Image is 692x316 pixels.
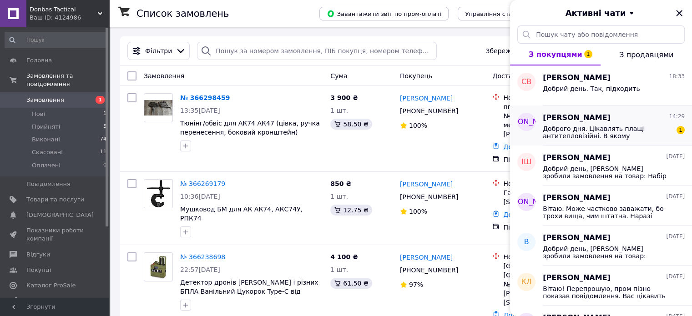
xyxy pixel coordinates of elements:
input: Пошук за номером замовлення, ПІБ покупця, номером телефону, Email, номером накладної [197,42,437,60]
img: Фото товару [144,100,172,116]
span: Cума [330,72,347,80]
span: [DATE] [666,153,685,161]
button: В[PERSON_NAME][DATE]Добрий день, [PERSON_NAME] зробили замовлення на товар: Кронштейн боковий пол... [510,226,692,266]
button: Управління статусами [458,7,542,20]
button: З продавцями [601,44,692,65]
span: З продавцями [619,50,673,59]
span: Виконані [32,135,60,144]
a: [PERSON_NAME] [400,253,453,262]
span: 97% [409,281,423,288]
span: 10:36[DATE] [180,193,220,200]
span: КЛ [521,277,531,287]
span: [PERSON_NAME] [496,197,557,207]
img: Фото товару [144,180,172,208]
div: [PHONE_NUMBER] [398,191,460,203]
span: Добрий день. Так, підходить [543,85,640,92]
span: Оплачені [32,161,61,170]
div: 61.50 ₴ [330,278,372,289]
button: Активні чати [535,7,667,19]
input: Пошук чату або повідомлення [517,25,685,44]
button: СВ[PERSON_NAME]18:33Добрий день. Так, підходить [510,65,692,105]
span: Відгуки [26,251,50,259]
a: № 366269179 [180,180,225,187]
span: [PERSON_NAME] [543,233,611,243]
span: [PERSON_NAME] [543,73,611,83]
span: 18:33 [669,73,685,80]
span: Завантажити звіт по пром-оплаті [327,10,441,18]
span: [PERSON_NAME] [543,193,611,203]
span: Donbas Tactical [30,5,98,14]
div: [PHONE_NUMBER] [398,264,460,276]
span: Товари та послуги [26,196,84,204]
span: 11 [100,148,106,156]
span: 74 [100,135,106,144]
div: 12.75 ₴ [330,205,372,216]
span: [DATE] [666,273,685,281]
a: Фото товару [144,252,173,281]
span: 1 шт. [330,193,348,200]
a: Тюнінг/обвіс для АК74 АК47 (цівка, ручка перенесення, боковий кронштейн) Чорний [180,120,320,145]
a: [PERSON_NAME] [400,94,453,103]
span: 1 [584,50,592,58]
span: 4 100 ₴ [330,253,358,261]
div: Післяплата [503,223,596,232]
span: 13:35[DATE] [180,107,220,114]
div: [PHONE_NUMBER] [398,105,460,117]
span: Фільтри [145,46,172,55]
span: 14:29 [669,113,685,120]
a: Мушковод БМ для АК АК74, АКС74У, РПК74 [180,206,303,222]
span: Прийняті [32,123,60,131]
span: Аналітика [26,297,58,305]
div: Післяплата [503,155,596,164]
span: Добрий день, [PERSON_NAME] зробили замовлення на товар: Кронштейн боковий полегшений для АК АКМ А... [543,245,672,260]
div: Ваш ID: 4124986 [30,14,109,22]
span: 1 [103,110,106,118]
span: Каталог ProSale [26,281,76,290]
span: [PERSON_NAME] [543,113,611,123]
div: Гайсин, №1: вул. [STREET_ADDRESS] [503,188,596,206]
a: № 366238698 [180,253,225,261]
button: [PERSON_NAME][PERSON_NAME]14:29Доброго дня. Цікавлять плащі антитепловізійні. В якому месенджері ... [510,105,692,145]
span: 850 ₴ [330,180,351,187]
span: [PERSON_NAME] [543,153,611,163]
span: 100% [409,122,427,129]
div: 58.50 ₴ [330,119,372,130]
span: 22:57[DATE] [180,266,220,273]
button: КЛ[PERSON_NAME][DATE]Вітаю! Перепрошую, пром пізно показав повідомлення. Вас цікавить тільки прик... [510,266,692,306]
span: Доставка та оплата [492,72,559,80]
span: В [524,237,529,247]
span: Активні чати [565,7,626,19]
span: [PERSON_NAME] [543,273,611,283]
div: Нова Пошта [503,93,596,102]
span: Добрий день, [PERSON_NAME] зробили замовлення на товар: Набір аксесуарів для ПНБ PVS-7 (наочник, ... [543,165,672,180]
span: Замовлення [26,96,64,104]
span: [DEMOGRAPHIC_DATA] [26,211,94,219]
a: Додати ЕН [503,211,539,218]
span: Показники роботи компанії [26,226,84,243]
span: Вітаю! Перепрошую, пром пізно показав повідомлення. Вас цікавить тільки приклад? Без трубки? [543,285,672,300]
span: Скасовані [32,148,63,156]
a: № 366298459 [180,94,230,101]
a: Фото товару [144,179,173,208]
div: Нова Пошта [503,252,596,261]
button: [PERSON_NAME][PERSON_NAME][DATE]Вітаю. Може частково заважати, бо трохи вища, чим штатна. Наразі ... [510,186,692,226]
span: Вітаю. Може частково заважати, бо трохи вища, чим штатна. Наразі наявність на неї не актуальна, п... [543,205,672,220]
span: 1 шт. [330,266,348,273]
span: Повідомлення [26,180,71,188]
span: Головна [26,56,52,65]
span: Доброго дня. Цікавлять плащі антитепловізійні. В якому месенджері можливо зконтактуватись? І по я... [543,125,672,140]
span: 100% [409,208,427,215]
span: З покупцями [529,50,582,59]
img: Фото товару [144,253,172,281]
span: [DATE] [666,233,685,241]
span: 3 900 ₴ [330,94,358,101]
span: ІШ [521,157,531,167]
input: Пошук [5,32,107,48]
div: пгт. Рогань, мобильное №2000 (до 30 кг на одно место ): ул. Героя Украины [PERSON_NAME], 1 [503,102,596,139]
a: Додати ЕН [503,143,539,150]
span: Покупці [26,266,51,274]
button: ІШ[PERSON_NAME][DATE]Добрий день, [PERSON_NAME] зробили замовлення на товар: Набір аксесуарів для... [510,145,692,186]
a: Фото товару [144,93,173,122]
button: Закрити [674,8,685,19]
